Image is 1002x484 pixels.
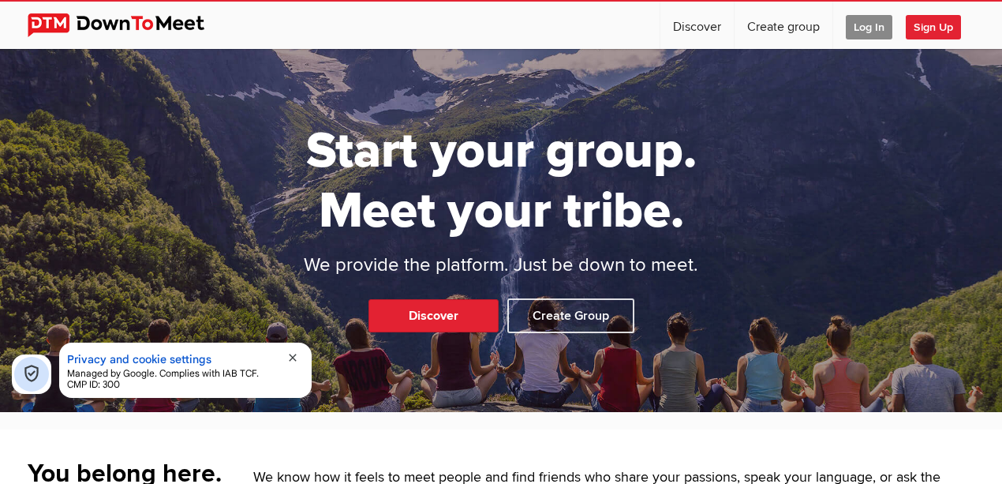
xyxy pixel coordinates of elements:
a: Sign Up [906,2,974,49]
a: Discover [660,2,734,49]
h1: Start your group. Meet your tribe. [245,121,757,242]
span: Sign Up [906,15,961,39]
a: Create Group [507,298,634,333]
span: Log In [846,15,892,39]
img: DownToMeet [28,13,229,37]
a: Create group [735,2,832,49]
a: Discover [368,299,499,332]
a: Log In [833,2,905,49]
